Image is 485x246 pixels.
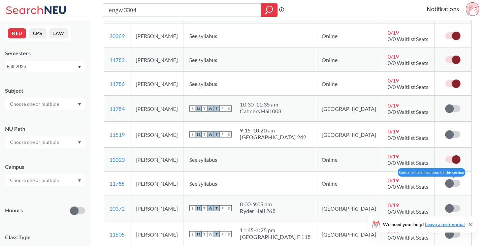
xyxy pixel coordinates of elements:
[130,24,184,48] td: [PERSON_NAME]
[207,131,214,137] span: W
[195,131,201,137] span: M
[240,101,281,108] div: 10:30 - 11:35 am
[388,234,428,241] span: 0/0 Waitlist Seats
[195,231,201,237] span: M
[201,105,207,112] span: T
[5,98,85,110] div: Dropdown arrow
[130,195,184,221] td: [PERSON_NAME]
[388,60,428,66] span: 0/0 Waitlist Seats
[5,207,23,214] p: Honors
[388,208,428,215] span: 0/0 Waitlist Seats
[240,208,276,214] div: Ryder Hall 268
[220,205,226,211] span: F
[207,231,214,237] span: W
[214,205,220,211] span: T
[316,122,382,148] td: [GEOGRAPHIC_DATA]
[316,148,382,172] td: Online
[265,5,273,15] svg: magnifying glass
[5,50,85,57] div: Semesters
[5,136,85,148] div: Dropdown arrow
[226,205,232,211] span: S
[214,231,220,237] span: T
[195,205,201,211] span: M
[427,5,459,13] a: Notifications
[108,4,256,16] input: Class, professor, course number, "phrase"
[226,231,232,237] span: S
[220,231,226,237] span: F
[220,131,226,137] span: F
[189,231,195,237] span: S
[5,163,85,171] div: Campus
[29,28,46,38] button: CPS
[189,33,217,39] span: See syllabus
[316,195,382,221] td: [GEOGRAPHIC_DATA]
[388,102,399,109] span: 0 / 19
[109,81,125,87] a: 11786
[130,48,184,72] td: [PERSON_NAME]
[109,180,125,187] a: 11785
[388,77,399,84] span: 0 / 19
[240,234,311,240] div: [GEOGRAPHIC_DATA] F 118
[130,72,184,96] td: [PERSON_NAME]
[316,96,382,122] td: [GEOGRAPHIC_DATA]
[388,109,428,115] span: 0/0 Waitlist Seats
[189,105,195,112] span: S
[189,156,217,163] span: See syllabus
[388,153,399,159] span: 0 / 19
[189,57,217,63] span: See syllabus
[388,84,428,90] span: 0/0 Waitlist Seats
[214,131,220,137] span: T
[214,105,220,112] span: T
[109,57,125,63] a: 11783
[388,202,399,208] span: 0 / 19
[109,156,125,163] a: 13020
[5,125,85,132] div: NU Path
[8,28,26,38] button: NEU
[5,175,85,186] div: Dropdown arrow
[226,131,232,137] span: S
[7,63,77,70] div: Fall 2023
[5,234,85,241] span: Class Type
[388,53,399,60] span: 0 / 19
[207,205,214,211] span: W
[195,105,201,112] span: M
[130,122,184,148] td: [PERSON_NAME]
[240,201,276,208] div: 8:00 - 9:05 am
[7,100,63,108] input: Choose one or multiple
[189,81,217,87] span: See syllabus
[109,105,125,112] a: 11784
[316,24,382,48] td: Online
[388,128,399,134] span: 0 / 19
[189,180,217,187] span: See syllabus
[130,172,184,195] td: [PERSON_NAME]
[109,205,125,212] a: 20372
[7,138,63,146] input: Choose one or multiple
[425,221,465,227] a: Leave a testimonial
[109,33,125,39] a: 20369
[109,231,125,238] a: 11505
[388,177,399,183] span: 0 / 19
[220,105,226,112] span: F
[388,159,428,166] span: 0/0 Waitlist Seats
[316,72,382,96] td: Online
[261,3,278,17] div: magnifying glass
[207,105,214,112] span: W
[189,205,195,211] span: S
[226,105,232,112] span: S
[130,96,184,122] td: [PERSON_NAME]
[383,222,465,227] span: We need your help!
[5,87,85,94] div: Subject
[78,179,81,182] svg: Dropdown arrow
[240,134,306,141] div: [GEOGRAPHIC_DATA] 242
[240,108,281,115] div: Cahners Hall 008
[388,134,428,141] span: 0/0 Waitlist Seats
[388,183,428,190] span: 0/0 Waitlist Seats
[240,127,306,134] div: 9:15 - 10:20 am
[78,103,81,106] svg: Dropdown arrow
[316,172,382,195] td: Online
[316,48,382,72] td: Online
[130,148,184,172] td: [PERSON_NAME]
[240,227,311,234] div: 11:45 - 1:25 pm
[7,176,63,184] input: Choose one or multiple
[78,66,81,68] svg: Dropdown arrow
